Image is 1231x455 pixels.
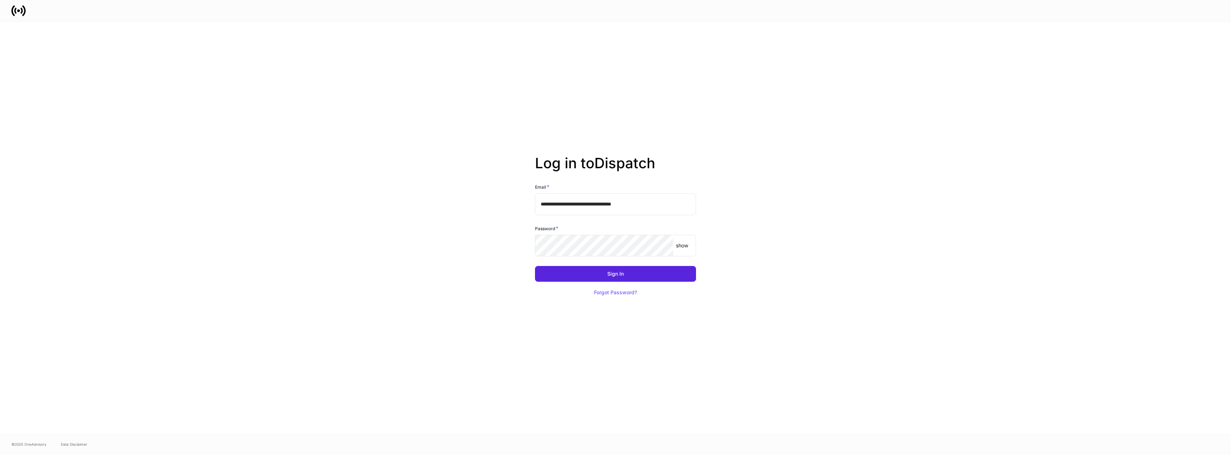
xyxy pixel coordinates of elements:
[535,183,549,190] h6: Email
[61,441,87,447] a: Data Disclaimer
[535,225,558,232] h6: Password
[594,290,637,295] div: Forgot Password?
[585,285,646,300] button: Forgot Password?
[535,266,696,282] button: Sign In
[11,441,47,447] span: © 2025 OneAdvisory
[676,242,688,249] p: show
[607,271,624,276] div: Sign In
[535,155,696,183] h2: Log in to Dispatch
